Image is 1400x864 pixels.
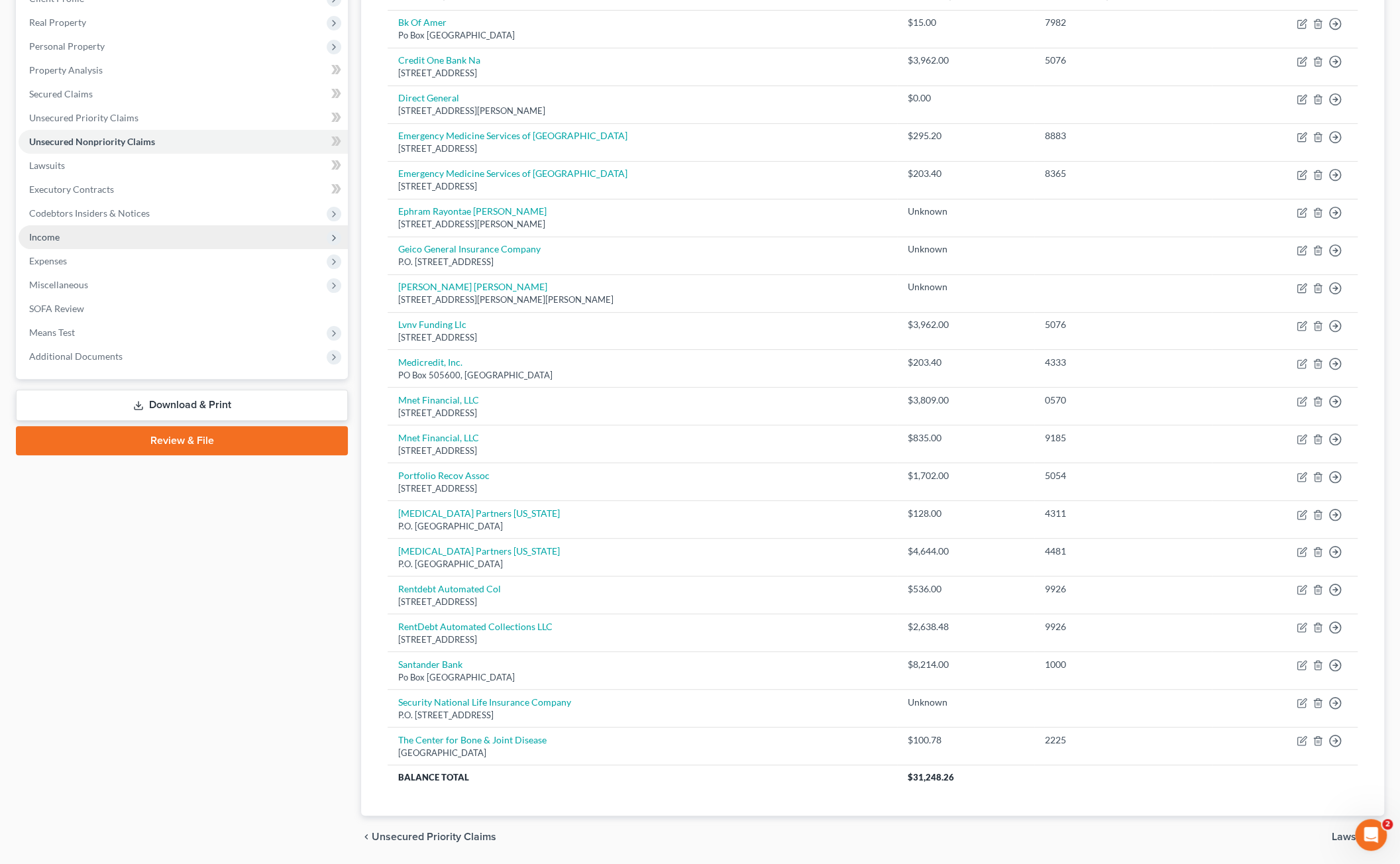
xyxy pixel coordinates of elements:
a: Download & Print [16,390,348,421]
div: 4481 [1045,545,1201,558]
div: [STREET_ADDRESS] [398,633,886,646]
a: [PERSON_NAME] [PERSON_NAME] [398,281,547,292]
iframe: Intercom live chat [1355,819,1387,851]
a: Unsecured Nonpriority Claims [19,130,348,154]
div: $4,644.00 [908,545,1024,558]
a: Review & File [16,426,348,455]
div: PO Box 505600, [GEOGRAPHIC_DATA] [398,369,886,382]
div: [STREET_ADDRESS][PERSON_NAME] [398,218,886,231]
div: $1,702.00 [908,469,1024,482]
div: [STREET_ADDRESS] [398,407,886,419]
div: [STREET_ADDRESS][PERSON_NAME] [398,105,886,117]
div: 0570 [1045,394,1201,407]
a: Bk Of Amer [398,17,447,28]
div: [GEOGRAPHIC_DATA] [398,747,886,759]
a: [MEDICAL_DATA] Partners [US_STATE] [398,545,560,557]
div: [STREET_ADDRESS] [398,596,886,608]
button: chevron_left Unsecured Priority Claims [361,832,496,842]
a: Mnet Financial, LLC [398,432,479,443]
div: $203.40 [908,167,1024,180]
div: 5054 [1045,469,1201,482]
div: 9185 [1045,431,1201,445]
div: 1000 [1045,658,1201,671]
a: Rentdebt Automated Col [398,583,501,594]
span: Miscellaneous [29,279,88,290]
div: Unknown [908,696,1024,709]
div: [STREET_ADDRESS] [398,331,886,344]
div: $8,214.00 [908,658,1024,671]
div: $835.00 [908,431,1024,445]
div: $295.20 [908,129,1024,142]
div: [STREET_ADDRESS] [398,142,886,155]
div: $3,962.00 [908,54,1024,67]
div: [STREET_ADDRESS][PERSON_NAME][PERSON_NAME] [398,294,886,306]
span: Unsecured Priority Claims [372,832,496,842]
span: Means Test [29,327,75,338]
div: 8365 [1045,167,1201,180]
a: Unsecured Priority Claims [19,106,348,130]
span: Lawsuits [29,160,65,171]
a: Ephram Rayontae [PERSON_NAME] [398,205,547,217]
span: Real Property [29,17,86,28]
div: P.O. [STREET_ADDRESS] [398,709,886,722]
a: Medicredit, Inc. [398,356,462,368]
th: Balance Total [388,765,896,789]
span: 2 [1382,819,1393,830]
a: Security National Life Insurance Company [398,696,571,708]
span: Unsecured Priority Claims [29,112,138,123]
div: 5076 [1045,54,1201,67]
span: Lawsuits [1332,832,1373,842]
div: [STREET_ADDRESS] [398,445,886,457]
div: Unknown [908,205,1024,218]
a: Portfolio Recov Assoc [398,470,490,481]
i: chevron_left [361,832,372,842]
div: $3,962.00 [908,318,1024,331]
div: $3,809.00 [908,394,1024,407]
span: Property Analysis [29,64,103,76]
a: Property Analysis [19,58,348,82]
div: Po Box [GEOGRAPHIC_DATA] [398,671,886,684]
div: 2225 [1045,733,1201,747]
a: [MEDICAL_DATA] Partners [US_STATE] [398,508,560,519]
div: P.O. [GEOGRAPHIC_DATA] [398,558,886,570]
div: 9926 [1045,582,1201,596]
a: Santander Bank [398,659,462,670]
div: 8883 [1045,129,1201,142]
span: Expenses [29,255,67,266]
span: Codebtors Insiders & Notices [29,207,150,219]
a: Lvnv Funding Llc [398,319,466,330]
div: [STREET_ADDRESS] [398,67,886,80]
div: [STREET_ADDRESS] [398,180,886,193]
span: Personal Property [29,40,105,52]
a: Emergency Medicine Services of [GEOGRAPHIC_DATA] [398,168,627,179]
div: Unknown [908,280,1024,294]
a: Credit One Bank Na [398,54,480,66]
div: Unknown [908,243,1024,256]
div: 4333 [1045,356,1201,369]
div: 5076 [1045,318,1201,331]
div: $100.78 [908,733,1024,747]
a: Executory Contracts [19,178,348,201]
div: Po Box [GEOGRAPHIC_DATA] [398,29,886,42]
a: Geico General Insurance Company [398,243,541,254]
span: SOFA Review [29,303,84,314]
span: Secured Claims [29,88,93,99]
div: 9926 [1045,620,1201,633]
div: $128.00 [908,507,1024,520]
span: Executory Contracts [29,184,114,195]
a: SOFA Review [19,297,348,321]
a: Secured Claims [19,82,348,106]
div: $203.40 [908,356,1024,369]
span: Unsecured Nonpriority Claims [29,136,155,147]
a: RentDebt Automated Collections LLC [398,621,553,632]
span: Income [29,231,60,243]
button: Lawsuits chevron_right [1332,832,1384,842]
a: Lawsuits [19,154,348,178]
span: Additional Documents [29,351,123,362]
div: 7982 [1045,16,1201,29]
a: Mnet Financial, LLC [398,394,479,405]
div: P.O. [GEOGRAPHIC_DATA] [398,520,886,533]
div: P.O. [STREET_ADDRESS] [398,256,886,268]
div: $0.00 [908,91,1024,105]
span: $31,248.26 [908,772,954,783]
